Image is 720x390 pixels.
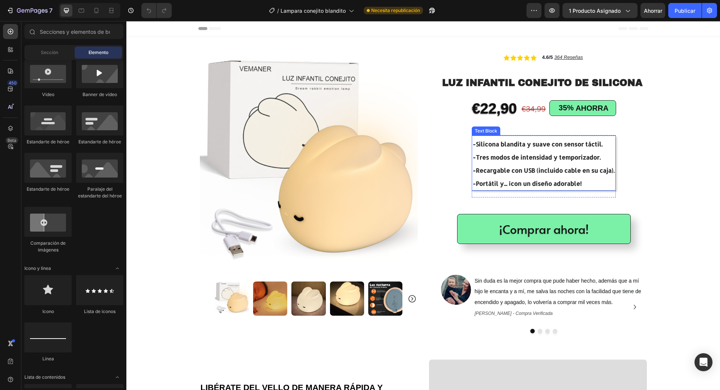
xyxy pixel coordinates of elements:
[411,308,416,312] button: Dot
[78,186,122,199] font: Paralaje del estandarte del héroe
[315,254,345,284] img: gempages_585708096383353691-1bd23e51-e17a-4f37-9d07-7b22981f780e.jpg
[426,308,431,312] button: Dot
[49,7,52,14] font: 7
[640,3,665,18] button: Ahorrar
[644,8,662,14] font: Ahorrar
[74,362,256,389] strong: LIBÉRATE DEL VELLO DE MANERA RÁPIDA Y CÓMODA
[78,139,121,145] font: Estandarte de héroe
[373,199,462,217] div: ¡Comprar ahora!
[569,8,621,14] font: 1 producto asignado
[371,8,420,13] font: Necesita republicación
[7,138,16,143] font: Beta
[315,55,517,69] h1: LUZ INFANTIL CONEJITO DE SILICONA
[42,92,54,97] font: Video
[346,145,488,153] strong: -Recargable con USB (incluido cable en su caja).
[42,309,54,314] font: Icono
[346,119,476,127] strong: -Silicona blandita y suave con sensor táctil.
[394,80,420,96] div: €34,99
[675,8,695,14] font: Publicar
[348,290,426,295] i: [PERSON_NAME] - Compra Verificada
[9,80,16,86] font: 450
[24,24,123,39] input: Secciones y elementos de búsqueda
[415,33,426,39] strong: 4.6/5
[432,81,448,92] div: 35%
[27,139,69,145] font: Estandarte de héroe
[345,77,391,98] div: €22,90
[562,3,637,18] button: 1 producto asignado
[30,240,66,253] font: Comparación de imágenes
[502,280,514,292] button: Carousel Next Arrow
[347,107,372,113] div: Text Block
[41,50,58,55] font: Sección
[27,186,69,192] font: Estandarte de héroe
[348,257,515,285] span: Sin duda es la mejor compra que pude haber hecho, además que a mí hijo le encanta y a mí, me salv...
[277,8,279,14] font: /
[24,265,51,271] font: Icono y línea
[419,308,423,312] button: Dot
[331,193,504,223] button: ¡Comprar ahora!
[346,158,456,166] strong: -Portátil y... ¡con un diseño adorable!
[448,81,483,93] div: AHORRA
[281,273,290,282] button: Carousel Next Arrow
[111,262,123,274] span: Abrir palanca
[88,50,108,55] font: Elemento
[404,308,408,312] button: Dot
[111,371,123,383] span: Abrir palanca
[84,309,115,314] font: Lista de iconos
[82,92,117,97] font: Banner de vídeo
[126,21,720,390] iframe: Área de diseño
[141,3,172,18] div: Deshacer/Rehacer
[428,33,457,39] u: 364 Reseñas
[694,353,712,371] div: Abrir Intercom Messenger
[280,8,346,14] font: Lampara conejito blandito
[24,374,65,380] font: Lista de contenidos
[3,3,56,18] button: 7
[42,356,54,361] font: Línea
[346,132,474,140] strong: -Tres modos de intensidad y temporizador.
[668,3,702,18] button: Publicar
